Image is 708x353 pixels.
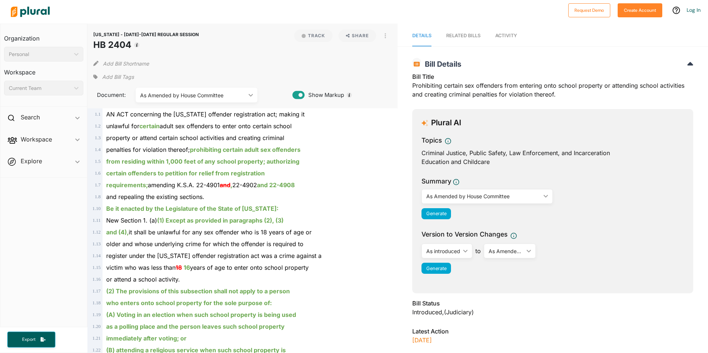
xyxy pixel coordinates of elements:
[346,92,353,98] div: Tooltip anchor
[230,181,232,189] ins: ,
[95,135,101,140] span: 1 . 3
[412,308,693,317] div: Introduced , ( )
[93,38,199,52] h1: HB 2404
[106,158,299,165] ins: from residing within 1,000 feet of any school property; authorizing
[157,217,284,224] ins: (1) Except as provided in paragraphs (2), (3)
[93,312,101,317] span: 1 . 19
[446,32,480,39] div: RELATED BILLS
[95,182,101,188] span: 1 . 7
[495,33,517,38] span: Activity
[421,176,451,186] h3: Summary
[421,148,684,157] div: Criminal Justice, Public Safety, Law Enforcement, and Incarceration
[412,33,431,38] span: Details
[294,29,333,42] button: Track
[106,264,309,271] span: victim who was less than years of age to enter onto school property
[95,147,101,152] span: 1 . 4
[106,252,322,259] span: register under the [US_STATE] offender registration act was a crime against a
[184,264,190,271] ins: 16
[446,25,480,46] a: RELATED BILLS
[95,112,101,117] span: 1 . 1
[93,71,134,83] div: Add tags
[106,299,272,307] ins: who enters onto school property for the sole purpose of:
[93,206,101,211] span: 1 . 10
[93,347,101,353] span: 1 . 22
[336,29,379,42] button: Share
[95,159,101,164] span: 1 . 5
[106,205,278,212] ins: Be it enacted by the Legislature of the State of [US_STATE]:
[106,146,301,153] span: penalties for violation thereof;
[495,25,517,46] a: Activity
[103,57,149,69] button: Add Bill Shortname
[412,336,693,345] p: [DATE]
[106,228,129,236] ins: and (4),
[412,25,431,46] a: Details
[421,230,507,239] span: Version to Version Changes
[106,181,295,189] span: amending K.S.A. 22-4901 22-4902
[412,72,693,81] h3: Bill Title
[9,84,71,92] div: Current Team
[4,62,83,78] h3: Workspace
[93,300,101,305] span: 1 . 18
[4,28,83,44] h3: Organization
[106,122,292,130] span: unlawful for adult sex offenders to enter onto certain school
[93,336,101,341] span: 1 . 21
[93,265,101,270] span: 1 . 15
[21,113,40,121] h2: Search
[426,192,541,200] div: As Amended by House Committee
[421,136,442,145] h3: Topics
[176,264,182,271] del: 18
[133,42,140,48] div: Tooltip anchor
[421,263,451,274] button: Generate
[472,247,484,255] span: to
[489,247,524,255] div: As Amended by House Committee
[412,72,693,103] div: Prohibiting certain sex offenders from entering onto school property or attending school activiti...
[95,123,101,129] span: 1 . 2
[421,157,684,166] div: Education and Childcare
[93,253,101,258] span: 1 . 14
[305,91,344,99] span: Show Markup
[93,32,199,37] span: [US_STATE] - [DATE]-[DATE] REGULAR SESSION
[106,323,285,330] ins: as a polling place and the person leaves such school property
[102,73,134,81] span: Add Bill Tags
[339,29,376,42] button: Share
[95,194,101,199] span: 1 . 8
[190,146,301,153] ins: prohibiting certain adult sex offenders
[17,336,41,343] span: Export
[568,3,610,17] button: Request Demo
[618,3,662,17] button: Create Account
[421,208,451,219] button: Generate
[95,171,101,176] span: 1 . 6
[618,6,662,14] a: Create Account
[7,332,55,347] button: Export
[412,327,693,336] h3: Latest Action
[106,111,305,118] span: AN ACT concerning the [US_STATE] offender registration act; making it
[412,299,693,308] h3: Bill Status
[687,7,701,13] a: Log In
[140,91,246,99] div: As Amended by House Committee
[568,6,610,14] a: Request Demo
[421,60,461,69] span: Bill Details
[426,266,447,271] span: Generate
[106,228,312,236] span: it shall be unlawful for any sex offender who is 18 years of age or
[106,134,284,141] span: property or attend certain school activities and creating criminal
[93,91,126,99] span: Document:
[93,324,101,329] span: 1 . 20
[106,169,265,177] ins: certain offenders to petition for relief from registration
[93,230,101,235] span: 1 . 12
[106,193,204,200] span: and repealing the existing sections.
[446,308,472,316] span: Judiciary
[106,276,180,283] span: or attend a school activity.
[93,289,101,294] span: 1 . 17
[106,287,290,295] ins: (2) The provisions of this subsection shall not apply to a person
[106,311,296,318] ins: (A) Voting in an election when such school property is being used
[426,247,460,255] div: As introduced
[220,181,230,189] del: and
[257,181,295,189] ins: and 22-4908
[106,181,148,189] ins: requirements;
[106,335,187,342] ins: immediately after voting; or
[93,218,101,223] span: 1 . 11
[93,241,101,247] span: 1 . 13
[426,211,447,216] span: Generate
[431,118,461,127] h3: Plural AI
[93,277,101,282] span: 1 . 16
